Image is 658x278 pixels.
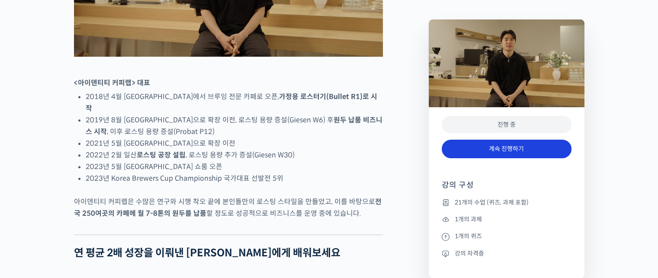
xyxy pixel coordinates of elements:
li: 2023년 Korea Brewers Cup Championship 국가대표 선발전 5위 [86,173,383,184]
a: 홈 [3,206,57,228]
span: 설정 [134,219,144,226]
li: 강의 자격증 [442,248,571,259]
li: 21개의 수업 (퀴즈, 과제 포함) [442,197,571,208]
div: 진행 중 [442,116,571,134]
strong: <아이덴티티 커피랩> 대표 [74,78,150,87]
a: 대화 [57,206,112,228]
h4: 강의 구성 [442,180,571,197]
span: 홈 [27,219,32,226]
p: 아이덴티티 커피랩은 수많은 연구와 시행 착오 끝에 본인들만의 로스팅 스타일을 만들었고, 이를 바탕으로 할 정도로 성공적으로 비즈니스를 운영 중에 있습니다. [74,196,383,219]
li: 2019년 8월 [GEOGRAPHIC_DATA]으로 확장 이전, 로스팅 용량 증설(Giesen W6) 후 , 이후 로스팅 용량 증설(Probat P12) [86,114,383,137]
a: 계속 진행하기 [442,140,571,158]
li: 1개의 과제 [442,214,571,224]
h2: 연 평균 2배 성장을 이뤄낸 [PERSON_NAME]에게 배워보세요 [74,247,383,259]
strong: 로스팅 공장 설립 [137,150,186,160]
li: 2018년 4월 [GEOGRAPHIC_DATA]에서 브루잉 전문 카페로 오픈, [86,91,383,114]
li: 1개의 퀴즈 [442,231,571,242]
li: 2023년 5월 [GEOGRAPHIC_DATA] 쇼룸 오픈 [86,161,383,173]
a: 설정 [112,206,166,228]
li: 2022년 2월 일산 , 로스팅 용량 추가 증설(Giesen W30) [86,149,383,161]
li: 2021년 5월 [GEOGRAPHIC_DATA]으로 확장 이전 [86,137,383,149]
span: 대화 [79,220,90,227]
